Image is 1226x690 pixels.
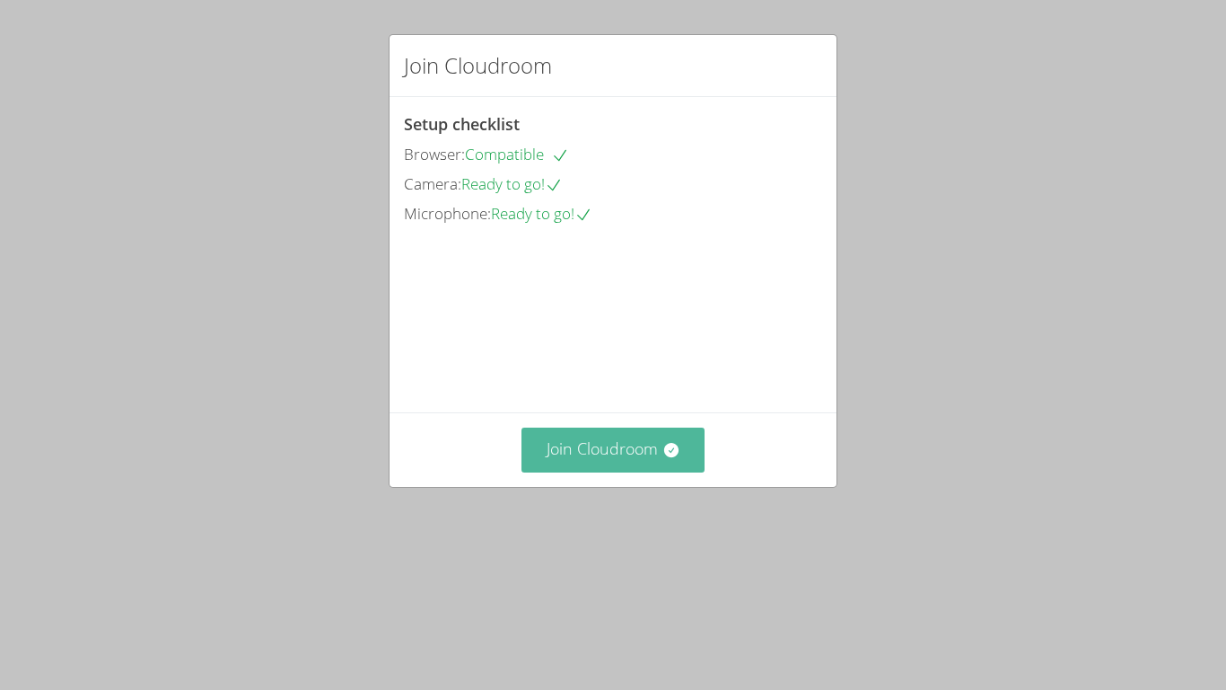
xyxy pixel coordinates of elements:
span: Ready to go! [491,203,592,224]
span: Ready to go! [461,173,563,194]
span: Camera: [404,173,461,194]
span: Microphone: [404,203,491,224]
span: Compatible [465,144,569,164]
span: Browser: [404,144,465,164]
span: Setup checklist [404,113,520,135]
button: Join Cloudroom [521,428,705,472]
h2: Join Cloudroom [404,49,552,82]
